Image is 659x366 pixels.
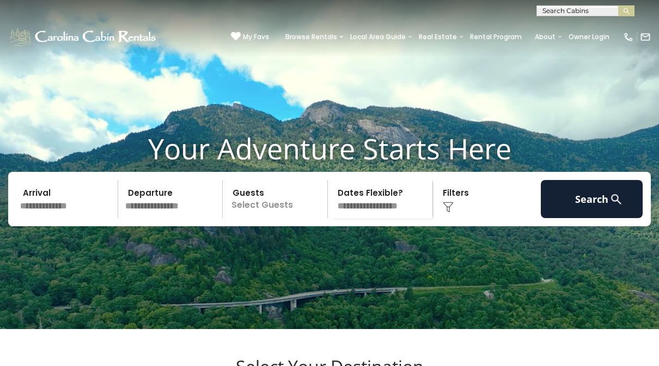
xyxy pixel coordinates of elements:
img: mail-regular-white.png [640,32,651,42]
a: Local Area Guide [345,29,411,45]
p: Select Guests [226,180,327,218]
img: phone-regular-white.png [623,32,634,42]
button: Search [541,180,643,218]
a: Browse Rentals [280,29,343,45]
a: Real Estate [413,29,462,45]
span: My Favs [243,32,269,42]
img: search-regular-white.png [609,193,623,206]
h1: Your Adventure Starts Here [8,132,651,165]
a: Rental Program [465,29,527,45]
img: White-1-1-2.png [8,26,159,48]
a: My Favs [231,32,269,42]
a: Owner Login [563,29,615,45]
a: About [529,29,561,45]
img: filter--v1.png [443,202,454,213]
